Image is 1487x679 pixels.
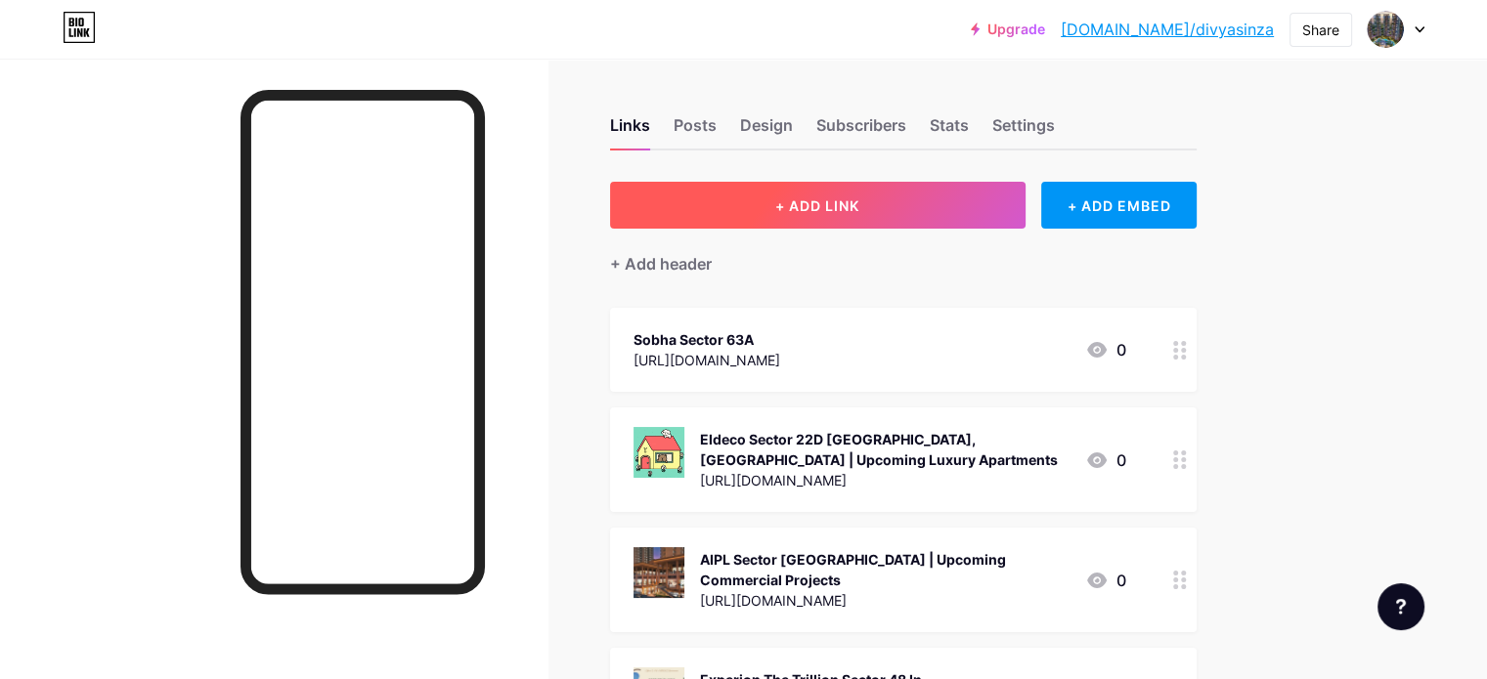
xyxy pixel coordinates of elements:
img: AIPL Sector 103 Dwarka Expressway Gurgaon | Upcoming Commercial Projects [634,547,684,598]
img: Eldeco Sector 22D Yamuna Expressway, Greater Noida | Upcoming Luxury Apartments [634,427,684,478]
div: Settings [992,113,1055,149]
div: [URL][DOMAIN_NAME] [700,590,1070,611]
div: Posts [674,113,717,149]
div: [URL][DOMAIN_NAME] [634,350,780,370]
div: Eldeco Sector 22D [GEOGRAPHIC_DATA], [GEOGRAPHIC_DATA] | Upcoming Luxury Apartments [700,429,1070,470]
div: Design [740,113,793,149]
div: Sobha Sector 63A [634,329,780,350]
a: Upgrade [971,21,1045,37]
div: AIPL Sector [GEOGRAPHIC_DATA] | Upcoming Commercial Projects [700,549,1070,590]
div: 0 [1085,338,1126,361]
span: + ADD LINK [775,197,859,214]
div: Share [1302,20,1339,40]
div: + Add header [610,252,712,276]
div: Stats [930,113,969,149]
div: Subscribers [816,113,906,149]
button: + ADD LINK [610,182,1026,229]
a: [DOMAIN_NAME]/divyasinza [1061,18,1274,41]
div: [URL][DOMAIN_NAME] [700,470,1070,490]
div: + ADD EMBED [1041,182,1197,229]
img: Divya Singh [1367,11,1404,48]
div: Links [610,113,650,149]
div: 0 [1085,569,1126,592]
div: 0 [1085,448,1126,472]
